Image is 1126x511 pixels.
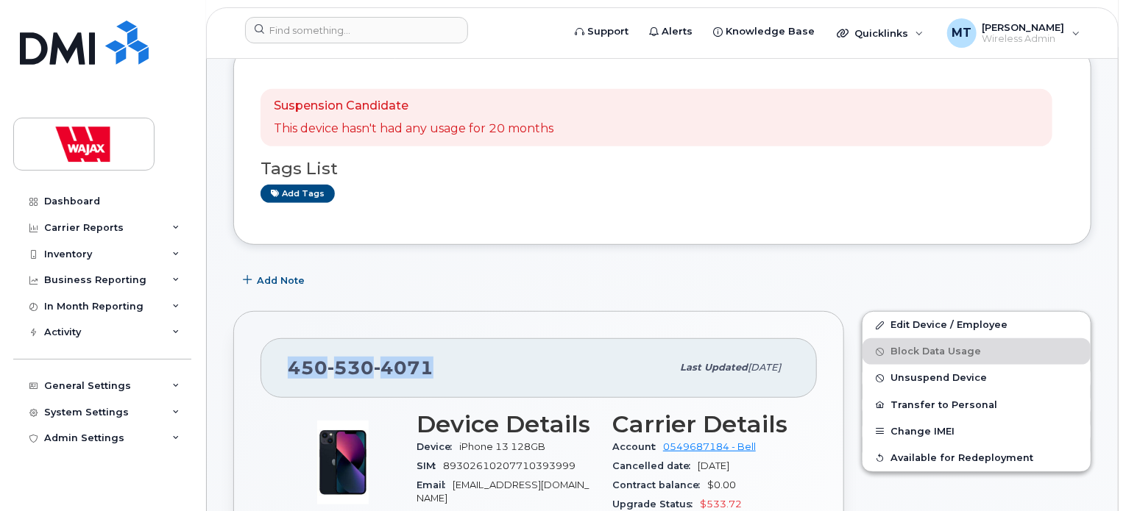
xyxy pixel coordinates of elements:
span: Cancelled date [612,460,698,471]
span: Device [417,441,459,452]
span: Quicklinks [854,27,908,39]
span: 450 [288,357,433,379]
span: iPhone 13 128GB [459,441,545,452]
h3: Tags List [261,160,1064,178]
button: Unsuspend Device [863,365,1091,391]
button: Block Data Usage [863,338,1091,365]
button: Available for Redeployment [863,445,1091,471]
span: Last updated [680,362,748,373]
a: 0549687184 - Bell [663,441,756,452]
span: Unsuspend Device [890,373,987,384]
input: Find something... [245,17,468,43]
span: $533.72 [700,499,742,510]
span: Available for Redeployment [890,452,1033,463]
span: $0.00 [707,479,736,490]
h3: Device Details [417,411,595,437]
button: Add Note [233,267,317,293]
p: Suspension Candidate [274,98,553,115]
span: Contract balance [612,479,707,490]
span: Upgrade Status [612,499,700,510]
span: 530 [327,357,374,379]
span: [DATE] [748,362,781,373]
span: Email [417,479,453,490]
span: SIM [417,460,443,471]
span: [EMAIL_ADDRESS][DOMAIN_NAME] [417,479,589,504]
span: 89302610207710393999 [443,460,576,471]
button: Change IMEI [863,418,1091,445]
a: Support [564,17,639,46]
h3: Carrier Details [612,411,790,437]
span: Wireless Admin [982,33,1065,45]
button: Transfer to Personal [863,392,1091,418]
div: Quicklinks [826,18,934,48]
a: Alerts [639,17,703,46]
span: Alerts [662,24,693,39]
div: Michael Tran [937,18,1091,48]
a: Add tags [261,185,335,203]
a: Knowledge Base [703,17,825,46]
span: Support [587,24,628,39]
span: [PERSON_NAME] [982,21,1065,33]
span: Account [612,441,663,452]
a: Edit Device / Employee [863,312,1091,338]
span: Add Note [257,274,305,287]
span: [DATE] [698,460,729,471]
span: 4071 [374,357,433,379]
img: image20231002-3703462-1ig824h.jpeg [299,418,387,507]
span: Knowledge Base [726,24,815,39]
p: This device hasn't had any usage for 20 months [274,121,553,137]
span: MT [952,24,971,42]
